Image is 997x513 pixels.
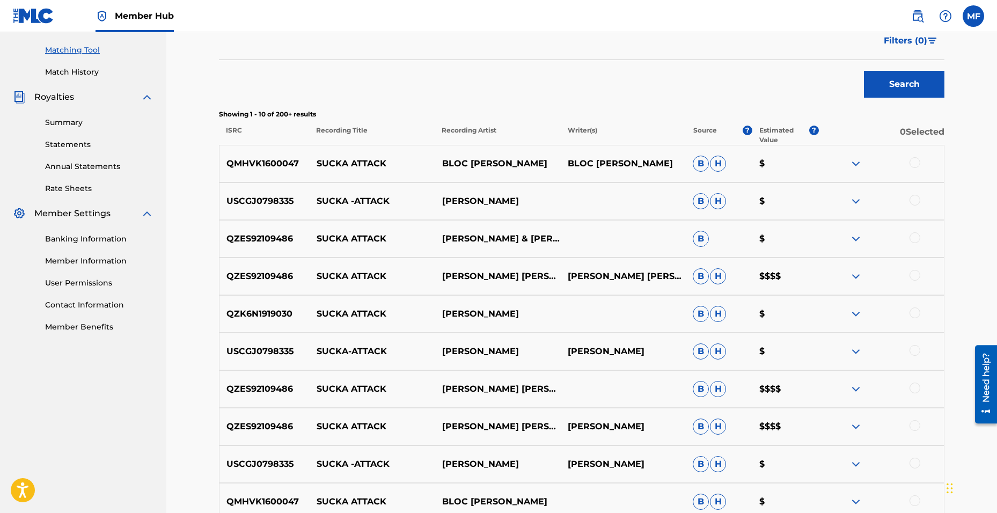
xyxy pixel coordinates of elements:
span: B [693,268,709,284]
span: B [693,419,709,435]
p: USCGJ0798335 [219,345,310,358]
img: expand [141,207,153,220]
img: expand [849,345,862,358]
button: Filters (0) [877,27,944,54]
img: MLC Logo [13,8,54,24]
p: SUCKA ATTACK [310,495,435,508]
a: Matching Tool [45,45,153,56]
p: 0 Selected [819,126,944,145]
p: QMHVK1600047 [219,157,310,170]
img: search [911,10,924,23]
p: [PERSON_NAME] [560,420,686,433]
iframe: Resource Center [967,341,997,427]
p: QZES92109486 [219,270,310,283]
p: $ [752,157,819,170]
p: $$$$ [752,420,819,433]
a: User Permissions [45,277,153,289]
span: B [693,456,709,472]
p: QZES92109486 [219,383,310,395]
img: expand [849,307,862,320]
p: [PERSON_NAME] [PERSON_NAME] [435,420,560,433]
span: H [710,268,726,284]
span: H [710,343,726,360]
a: Summary [45,117,153,128]
iframe: Chat Widget [943,461,997,513]
a: Member Information [45,255,153,267]
img: help [939,10,952,23]
p: Writer(s) [560,126,686,145]
p: [PERSON_NAME] [PERSON_NAME] [435,270,560,283]
span: H [710,306,726,322]
a: Annual Statements [45,161,153,172]
div: Help [935,5,956,27]
img: expand [849,157,862,170]
img: filter [928,38,937,44]
p: QMHVK1600047 [219,495,310,508]
p: QZES92109486 [219,232,310,245]
div: Drag [947,472,953,504]
p: $ [752,345,819,358]
a: Match History [45,67,153,78]
img: expand [849,270,862,283]
p: Estimated Value [759,126,809,145]
p: ISRC [219,126,309,145]
span: B [693,494,709,510]
p: [PERSON_NAME] & [PERSON_NAME] [435,232,560,245]
p: [PERSON_NAME] [560,458,686,471]
span: B [693,231,709,247]
p: SUCKA ATTACK [310,157,435,170]
span: ? [743,126,752,135]
img: expand [849,458,862,471]
p: SUCKA ATTACK [310,232,435,245]
img: expand [849,420,862,433]
span: Filters ( 0 ) [884,34,927,47]
img: expand [849,195,862,208]
img: expand [849,232,862,245]
a: Rate Sheets [45,183,153,194]
img: expand [849,495,862,508]
img: Royalties [13,91,26,104]
p: BLOC [PERSON_NAME] [560,157,686,170]
p: $ [752,307,819,320]
span: B [693,193,709,209]
img: expand [141,91,153,104]
p: BLOC [PERSON_NAME] [435,495,560,508]
p: Showing 1 - 10 of 200+ results [219,109,944,119]
a: Statements [45,139,153,150]
p: BLOC [PERSON_NAME] [435,157,560,170]
p: SUCKA ATTACK [310,420,435,433]
p: USCGJ0798335 [219,195,310,208]
span: B [693,343,709,360]
span: B [693,306,709,322]
p: SUCKA -ATTACK [310,458,435,471]
p: SUCKA ATTACK [310,307,435,320]
p: Source [693,126,717,145]
img: Top Rightsholder [96,10,108,23]
p: $ [752,458,819,471]
span: ? [809,126,819,135]
p: [PERSON_NAME] [PERSON_NAME] [560,270,686,283]
span: B [693,156,709,172]
img: expand [849,383,862,395]
span: H [710,156,726,172]
span: B [693,381,709,397]
a: Banking Information [45,233,153,245]
p: $ [752,195,819,208]
p: [PERSON_NAME] [435,458,560,471]
span: H [710,193,726,209]
a: Member Benefits [45,321,153,333]
p: [PERSON_NAME] [435,195,560,208]
p: [PERSON_NAME] [PERSON_NAME] [435,383,560,395]
span: H [710,494,726,510]
img: Member Settings [13,207,26,220]
span: Member Settings [34,207,111,220]
p: $$$$ [752,383,819,395]
a: Public Search [907,5,928,27]
p: SUCKA -ATTACK [310,195,435,208]
p: SUCKA ATTACK [310,270,435,283]
p: Recording Title [309,126,435,145]
p: $$$$ [752,270,819,283]
p: USCGJ0798335 [219,458,310,471]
